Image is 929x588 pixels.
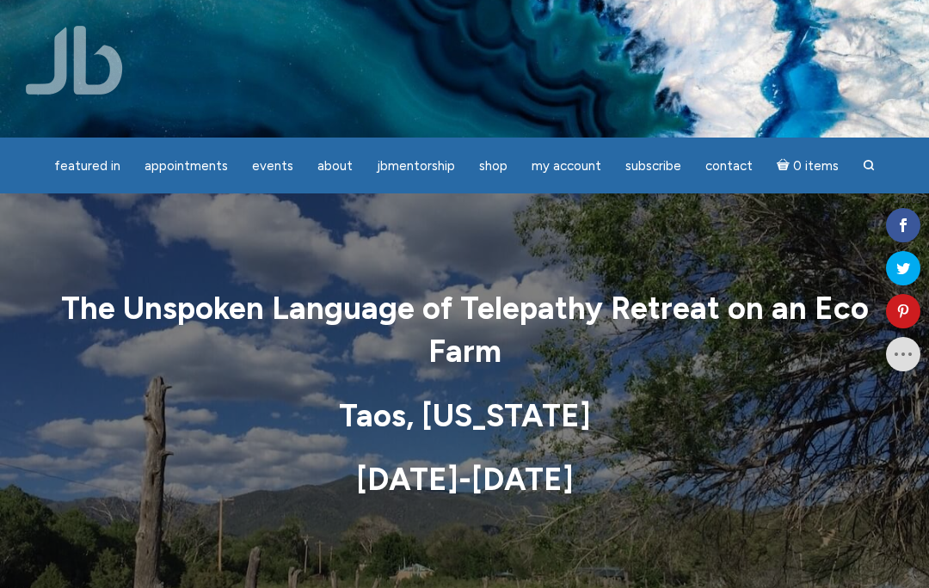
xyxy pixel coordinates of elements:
[777,158,793,174] i: Cart
[242,150,304,183] a: Events
[625,158,681,174] span: Subscribe
[532,158,601,174] span: My Account
[377,158,455,174] span: JBMentorship
[54,158,120,174] span: featured in
[307,150,363,183] a: About
[615,150,692,183] a: Subscribe
[252,158,293,174] span: Events
[339,397,591,434] strong: Taos, [US_STATE]
[766,148,849,183] a: Cart0 items
[893,196,920,205] span: Shares
[317,158,353,174] span: About
[44,150,131,183] a: featured in
[469,150,518,183] a: Shop
[793,160,839,173] span: 0 items
[145,158,228,174] span: Appointments
[366,150,465,183] a: JBMentorship
[134,150,238,183] a: Appointments
[356,461,574,498] strong: [DATE]-[DATE]
[695,150,763,183] a: Contact
[705,158,753,174] span: Contact
[479,158,508,174] span: Shop
[521,150,612,183] a: My Account
[26,26,123,95] img: Jamie Butler. The Everyday Medium
[61,290,869,370] strong: The Unspoken Language of Telepathy Retreat on an Eco Farm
